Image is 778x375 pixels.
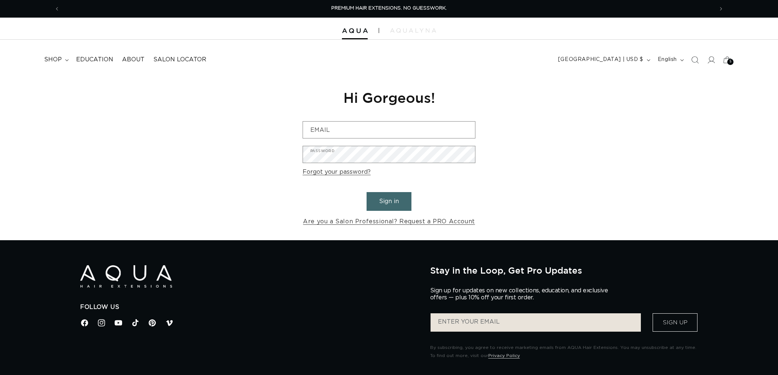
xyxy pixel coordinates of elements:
[303,216,475,227] a: Are you a Salon Professional? Request a PRO Account
[390,28,436,33] img: aqualyna.com
[488,353,520,358] a: Privacy Policy
[80,303,419,311] h2: Follow Us
[653,53,687,67] button: English
[118,51,149,68] a: About
[76,56,113,64] span: Education
[153,56,206,64] span: Salon Locator
[44,56,62,64] span: shop
[303,89,475,107] h1: Hi Gorgeous!
[554,53,653,67] button: [GEOGRAPHIC_DATA] | USD $
[303,167,371,177] a: Forgot your password?
[367,192,411,211] button: Sign in
[430,265,698,275] h2: Stay in the Loop, Get Pro Updates
[40,51,72,68] summary: shop
[431,313,641,332] input: ENTER YOUR EMAIL
[687,52,703,68] summary: Search
[80,265,172,288] img: Aqua Hair Extensions
[430,344,698,360] p: By subscribing, you agree to receive marketing emails from AQUA Hair Extensions. You may unsubscr...
[729,59,732,65] span: 5
[658,56,677,64] span: English
[331,6,447,11] span: PREMIUM HAIR EXTENSIONS. NO GUESSWORK.
[713,2,729,16] button: Next announcement
[72,51,118,68] a: Education
[49,2,65,16] button: Previous announcement
[122,56,144,64] span: About
[303,122,475,138] input: Email
[430,287,614,301] p: Sign up for updates on new collections, education, and exclusive offers — plus 10% off your first...
[653,313,697,332] button: Sign Up
[149,51,211,68] a: Salon Locator
[558,56,643,64] span: [GEOGRAPHIC_DATA] | USD $
[342,28,368,33] img: Aqua Hair Extensions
